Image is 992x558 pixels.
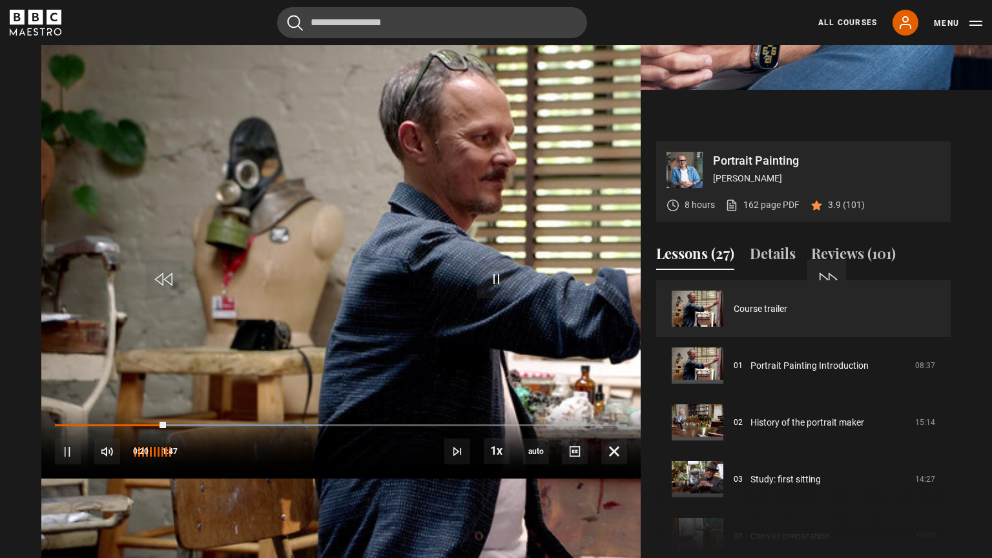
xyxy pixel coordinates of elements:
button: Pause [55,439,81,464]
span: 0:20 [133,440,149,463]
video-js: Video Player [41,141,641,479]
a: Study: first sitting [750,473,821,486]
div: Current quality: 1080p [523,439,549,464]
span: auto [523,439,549,464]
button: Reviews (101) [811,243,896,270]
button: Submit the search query [287,15,303,31]
p: 3.9 (101) [828,198,865,212]
span: 1:47 [162,440,178,463]
p: Portrait Painting [713,155,940,167]
button: Mute [94,439,120,464]
a: Portrait Painting Introduction [750,359,869,373]
p: 8 hours [685,198,715,212]
div: Progress Bar [55,424,627,427]
a: All Courses [818,17,877,28]
button: Playback Rate [484,438,510,464]
button: Captions [562,439,588,464]
button: Details [750,243,796,270]
button: Next Lesson [444,439,470,464]
p: [PERSON_NAME] [713,172,940,185]
div: Volume Level [132,447,171,457]
button: Toggle navigation [934,17,982,30]
svg: BBC Maestro [10,10,61,36]
a: 162 page PDF [725,198,800,212]
button: Lessons (27) [656,243,734,270]
a: Course trailer [734,302,787,316]
input: Search [277,7,587,38]
button: Fullscreen [601,439,627,464]
a: History of the portrait maker [750,416,864,429]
